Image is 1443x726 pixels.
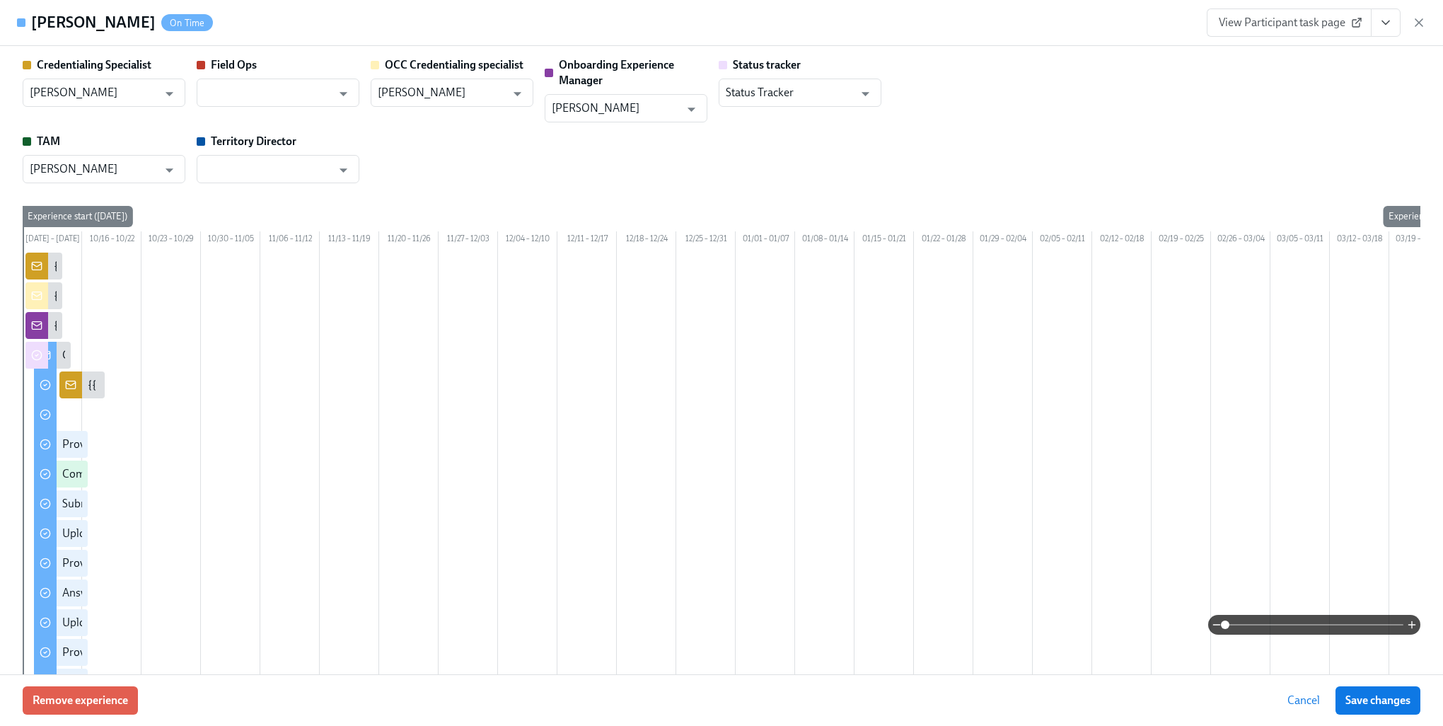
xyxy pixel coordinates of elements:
[1330,231,1389,250] div: 03/12 – 03/18
[1371,8,1401,37] button: View task page
[1287,693,1320,708] span: Cancel
[22,206,133,227] div: Experience start ([DATE])
[1152,231,1211,250] div: 02/19 – 02/25
[914,231,973,250] div: 01/22 – 01/28
[1033,231,1092,250] div: 02/05 – 02/11
[33,693,128,708] span: Remove experience
[1277,686,1330,715] button: Cancel
[201,231,260,250] div: 10/30 – 11/05
[385,58,523,71] strong: OCC Credentialing specialist
[1219,16,1360,30] span: View Participant task page
[23,231,82,250] div: [DATE] – [DATE]
[973,231,1033,250] div: 01/29 – 02/04
[62,347,258,363] div: Getting started at [GEOGRAPHIC_DATA]
[161,18,213,28] span: On Time
[158,83,180,105] button: Open
[1270,231,1330,250] div: 03/05 – 03/11
[1211,231,1270,250] div: 02/26 – 03/04
[854,83,876,105] button: Open
[37,58,151,71] strong: Credentialing Specialist
[62,466,398,482] div: Complete the malpractice insurance information and application form
[62,437,318,452] div: Provide key information for the credentialing process
[82,231,141,250] div: 10/16 – 10/22
[795,231,854,250] div: 01/08 – 01/14
[62,585,284,601] div: Answer the credentialing disclosure questions
[62,496,242,512] div: Submit your resume for credentialing
[439,231,498,250] div: 11/27 – 12/03
[62,526,274,541] div: Upload a PDF of your dental school diploma
[54,288,423,304] div: {{ participant.fullName }} has been enrolled in the state credentialing process
[680,98,702,120] button: Open
[31,12,156,33] h4: [PERSON_NAME]
[88,377,274,393] div: {{ participant.fullName }} is a new grad
[1207,8,1372,37] a: View Participant task page
[211,58,257,71] strong: Field Ops
[498,231,557,250] div: 12/04 – 12/10
[54,258,388,274] div: {{ participant.fullName }} has been enrolled in the Dado Pre-boarding
[158,159,180,181] button: Open
[557,231,617,250] div: 12/11 – 12/17
[332,83,354,105] button: Open
[332,159,354,181] button: Open
[1335,686,1420,715] button: Save changes
[1092,231,1152,250] div: 02/12 – 02/18
[141,231,201,250] div: 10/23 – 10/29
[1345,693,1410,708] span: Save changes
[733,58,801,71] strong: Status tracker
[37,134,60,148] strong: TAM
[62,555,323,571] div: Provide a copy of your residency completion certificate
[506,83,528,105] button: Open
[854,231,914,250] div: 01/15 – 01/21
[320,231,379,250] div: 11/13 – 11/19
[23,686,138,715] button: Remove experience
[54,318,388,333] div: {{ participant.fullName }} has been enrolled in the Dado Pre-boarding
[676,231,736,250] div: 12/25 – 12/31
[62,645,330,660] div: Provide your National Provider Identifier Number (NPI)
[260,231,320,250] div: 11/06 – 11/12
[617,231,676,250] div: 12/18 – 12/24
[736,231,795,250] div: 01/01 – 01/07
[379,231,439,250] div: 11/20 – 11/26
[211,134,296,148] strong: Territory Director
[559,58,674,87] strong: Onboarding Experience Manager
